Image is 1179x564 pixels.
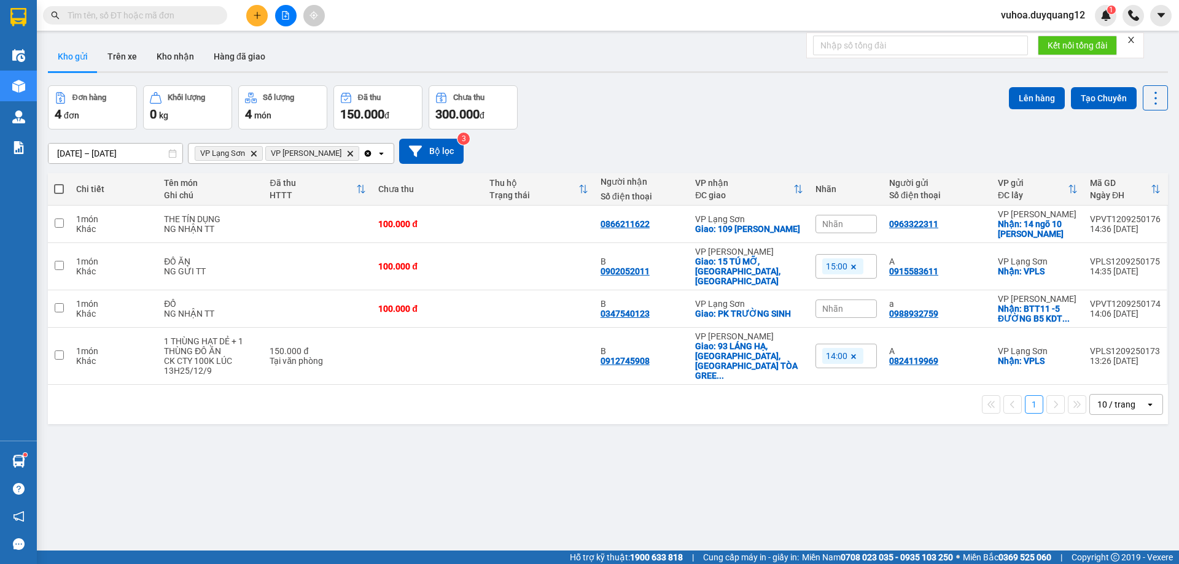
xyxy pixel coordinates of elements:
span: message [13,538,25,550]
span: Nhãn [822,219,843,229]
div: 0988932759 [889,309,938,319]
button: Chưa thu300.000đ [429,85,518,129]
div: ĐC giao [695,190,793,200]
div: Giao: 93 LÁNG HẠ,ĐỐNG ĐA,HÀ NỘI TÒA GREE DAIMOL [695,341,803,381]
th: Toggle SortBy [689,173,809,206]
button: Bộ lọc [399,139,464,164]
div: VPVT1209250174 [1090,299,1161,309]
div: Nhận: VPLS [998,266,1078,276]
button: Kho gửi [48,42,98,71]
div: 14:36 [DATE] [1090,224,1161,234]
strong: 1900 633 818 [630,552,683,562]
div: 13:26 [DATE] [1090,356,1161,366]
div: Khác [76,309,152,319]
div: NG GỬI TT [164,266,257,276]
div: Giao: 15 TÚ MỠ,CẦU GIẤY,HÀ NỘI [695,257,803,286]
button: caret-down [1150,5,1172,26]
div: a [889,299,986,309]
div: CK CTY 100K LÚC 13H25/12/9 [164,356,257,376]
svg: Delete [250,150,257,157]
div: VP [PERSON_NAME] [998,209,1078,219]
div: ĐỒ ĂN [164,257,257,266]
button: 1 [1025,395,1043,414]
span: notification [13,511,25,522]
div: ĐC lấy [998,190,1068,200]
span: vuhoa.duyquang12 [991,7,1095,23]
button: Kết nối tổng đài [1038,36,1117,55]
button: Đơn hàng4đơn [48,85,137,129]
div: Giao: 109 NGÔ THÌ SỸ [695,224,803,234]
div: Khác [76,224,152,234]
span: 4 [245,107,252,122]
div: VP gửi [998,178,1068,188]
div: Nhận: BTT11 -5 ĐƯỜNG B5 KDT HIM LAM VẠN, HĐ [998,304,1078,323]
div: 14:06 [DATE] [1090,309,1161,319]
span: món [254,110,271,120]
div: 1 món [76,346,152,356]
span: kg [159,110,168,120]
svg: Clear all [363,149,373,158]
div: VP [PERSON_NAME] [998,294,1078,304]
div: 100.000 đ [378,219,477,229]
div: Giao: PK TRƯỜNG SINH [695,309,803,319]
button: Đã thu150.000đ [333,85,422,129]
th: Toggle SortBy [1084,173,1167,206]
span: close [1127,36,1135,44]
div: Nhận: VPLS [998,356,1078,366]
div: 1 món [76,299,152,309]
span: question-circle [13,483,25,495]
div: Số điện thoại [889,190,986,200]
th: Toggle SortBy [483,173,594,206]
span: 150.000 [340,107,384,122]
div: 150.000 đ [270,346,366,356]
div: 100.000 đ [378,304,477,314]
div: 0963322311 [889,219,938,229]
span: ... [1062,314,1070,323]
div: 1 món [76,257,152,266]
span: Miền Nam [802,550,953,564]
div: 0902052011 [601,266,650,276]
div: Nhãn [815,184,877,194]
sup: 3 [457,133,470,145]
span: Hỗ trợ kỹ thuật: [570,550,683,564]
div: 1 món [76,214,152,224]
div: Người gửi [889,178,986,188]
span: Cung cấp máy in - giấy in: [703,550,799,564]
svg: Delete [346,150,354,157]
div: Người nhận [601,177,683,187]
button: Khối lượng0kg [143,85,232,129]
button: Lên hàng [1009,87,1065,109]
span: file-add [281,11,290,20]
th: Toggle SortBy [263,173,372,206]
span: 14:00 [826,350,847,361]
div: VP Lạng Sơn [998,257,1078,266]
span: VP Lạng Sơn, close by backspace [195,146,263,161]
sup: 1 [23,453,27,457]
div: 0824119969 [889,356,938,366]
button: aim [303,5,325,26]
span: 0 [150,107,157,122]
span: aim [309,11,318,20]
div: NG NHẬN TT [164,224,257,234]
div: VP Lạng Sơn [695,214,803,224]
div: Khối lượng [168,93,205,102]
div: ĐỒ [164,299,257,309]
span: plus [253,11,262,20]
span: ... [717,371,724,381]
span: search [51,11,60,20]
span: đ [384,110,389,120]
input: Selected VP Lạng Sơn, VP Minh Khai. [362,147,363,160]
strong: 0708 023 035 - 0935 103 250 [841,552,953,562]
sup: 1 [1107,6,1116,14]
div: 10 / trang [1097,398,1135,411]
div: VP nhận [695,178,793,188]
div: 100.000 đ [378,261,477,271]
input: Select a date range. [49,144,182,163]
div: B [601,299,683,309]
div: Ngày ĐH [1090,190,1151,200]
div: Khác [76,356,152,366]
div: NG NHẬN TT [164,309,257,319]
button: Kho nhận [147,42,204,71]
button: file-add [275,5,297,26]
div: VP Lạng Sơn [695,299,803,309]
